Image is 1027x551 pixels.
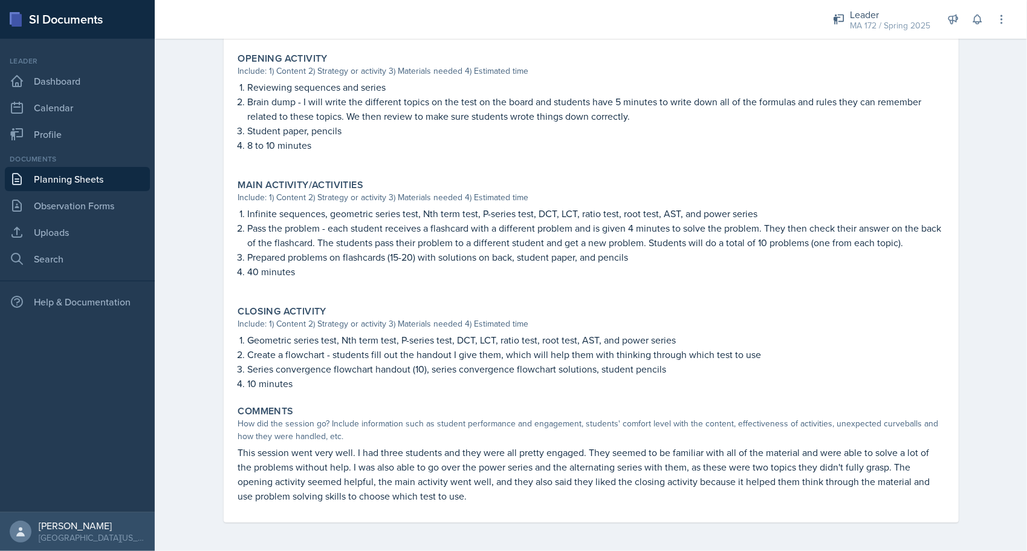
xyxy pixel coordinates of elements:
[238,318,944,330] div: Include: 1) Content 2) Strategy or activity 3) Materials needed 4) Estimated time
[248,206,944,221] p: Infinite sequences, geometric series test, Nth term test, P-series test, DCT, LCT, ratio test, ro...
[5,247,150,271] a: Search
[39,520,145,532] div: [PERSON_NAME]
[248,221,944,250] p: Pass the problem - each student receives a flashcard with a different problem and is given 4 minu...
[5,290,150,314] div: Help & Documentation
[238,53,328,65] label: Opening Activity
[5,154,150,165] div: Documents
[238,405,294,417] label: Comments
[248,333,944,347] p: Geometric series test, Nth term test, P-series test, DCT, LCT, ratio test, root test, AST, and po...
[248,138,944,152] p: 8 to 10 minutes
[248,94,944,123] p: Brain dump - I will write the different topics on the test on the board and students have 5 minut...
[248,376,944,391] p: 10 minutes
[248,347,944,362] p: Create a flowchart - students fill out the handout I give them, which will help them with thinkin...
[238,445,944,503] p: This session went very well. I had three students and they were all pretty engaged. They seemed t...
[5,220,150,244] a: Uploads
[850,19,930,32] div: MA 172 / Spring 2025
[5,56,150,67] div: Leader
[248,264,944,279] p: 40 minutes
[238,191,944,204] div: Include: 1) Content 2) Strategy or activity 3) Materials needed 4) Estimated time
[238,179,364,191] label: Main Activity/Activities
[39,532,145,544] div: [GEOGRAPHIC_DATA][US_STATE] in [GEOGRAPHIC_DATA]
[850,7,930,22] div: Leader
[5,122,150,146] a: Profile
[5,96,150,120] a: Calendar
[5,69,150,93] a: Dashboard
[248,80,944,94] p: Reviewing sequences and series
[248,250,944,264] p: Prepared problems on flashcards (15-20) with solutions on back, student paper, and pencils
[238,305,326,318] label: Closing Activity
[248,123,944,138] p: Student paper, pencils
[248,362,944,376] p: Series convergence flowchart handout (10), series convergence flowchart solutions, student pencils
[238,65,944,77] div: Include: 1) Content 2) Strategy or activity 3) Materials needed 4) Estimated time
[238,417,944,443] div: How did the session go? Include information such as student performance and engagement, students'...
[5,194,150,218] a: Observation Forms
[5,167,150,191] a: Planning Sheets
